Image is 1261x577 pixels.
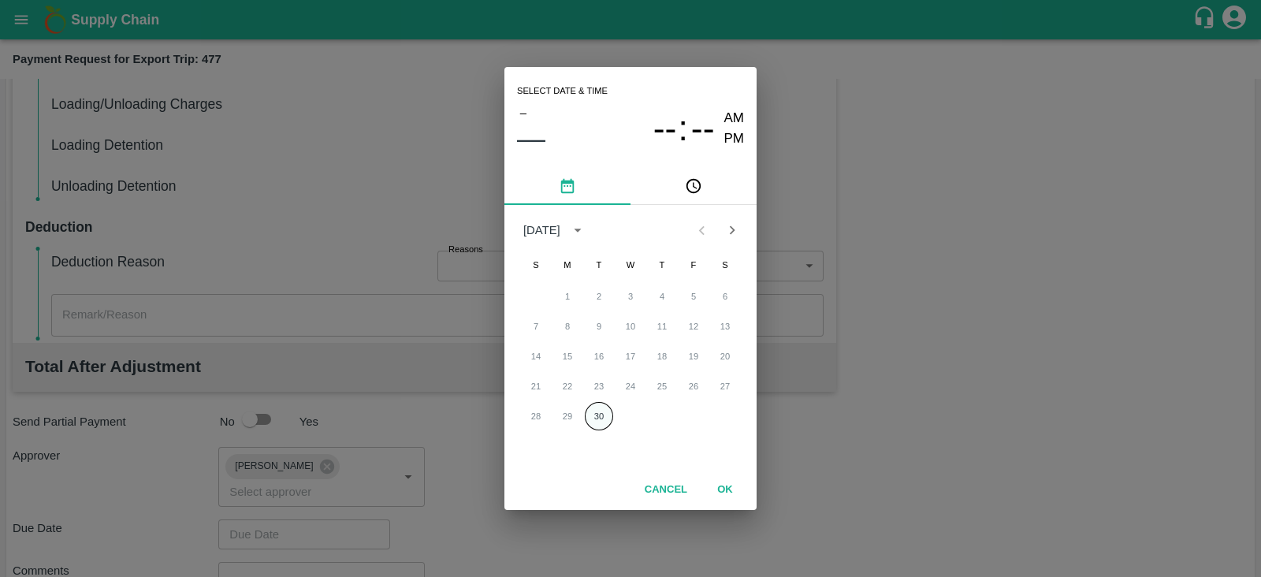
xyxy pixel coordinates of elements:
[711,249,739,281] span: Saturday
[717,215,747,245] button: Next month
[724,108,745,129] button: AM
[616,249,645,281] span: Wednesday
[553,249,582,281] span: Monday
[504,167,630,205] button: pick date
[678,108,687,150] span: :
[691,108,715,150] button: --
[648,249,676,281] span: Thursday
[630,167,757,205] button: pick time
[585,249,613,281] span: Tuesday
[523,221,560,239] div: [DATE]
[653,108,677,150] button: --
[585,402,613,430] button: 30
[700,476,750,504] button: OK
[517,80,608,103] span: Select date & time
[520,102,526,123] span: –
[517,102,530,123] button: –
[565,218,590,243] button: calendar view is open, switch to year view
[679,249,708,281] span: Friday
[522,249,550,281] span: Sunday
[724,128,745,150] button: PM
[638,476,694,504] button: Cancel
[653,108,677,149] span: --
[691,108,715,149] span: --
[517,123,545,154] button: ––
